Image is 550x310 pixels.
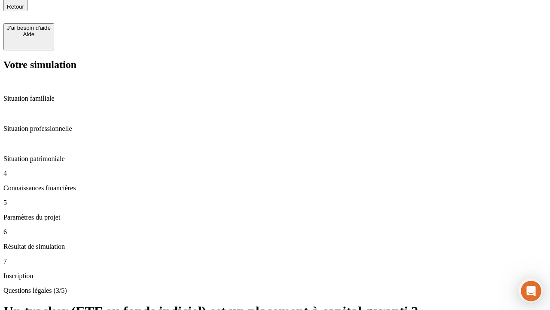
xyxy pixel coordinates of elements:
[7,25,51,31] div: J’ai besoin d'aide
[519,279,543,303] iframe: Intercom live chat discovery launcher
[521,281,541,301] iframe: Intercom live chat
[3,257,547,265] p: 7
[3,272,547,280] p: Inscription
[3,170,547,177] p: 4
[3,155,547,163] p: Situation patrimoniale
[3,199,547,207] p: 5
[3,228,547,236] p: 6
[3,243,547,251] p: Résultat de simulation
[3,23,54,50] button: J’ai besoin d'aideAide
[3,287,547,294] p: Questions légales (3/5)
[3,214,547,221] p: Paramètres du projet
[3,184,547,192] p: Connaissances financières
[3,95,547,102] p: Situation familiale
[3,125,547,133] p: Situation professionnelle
[7,3,24,10] span: Retour
[3,59,547,71] h2: Votre simulation
[7,31,51,37] div: Aide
